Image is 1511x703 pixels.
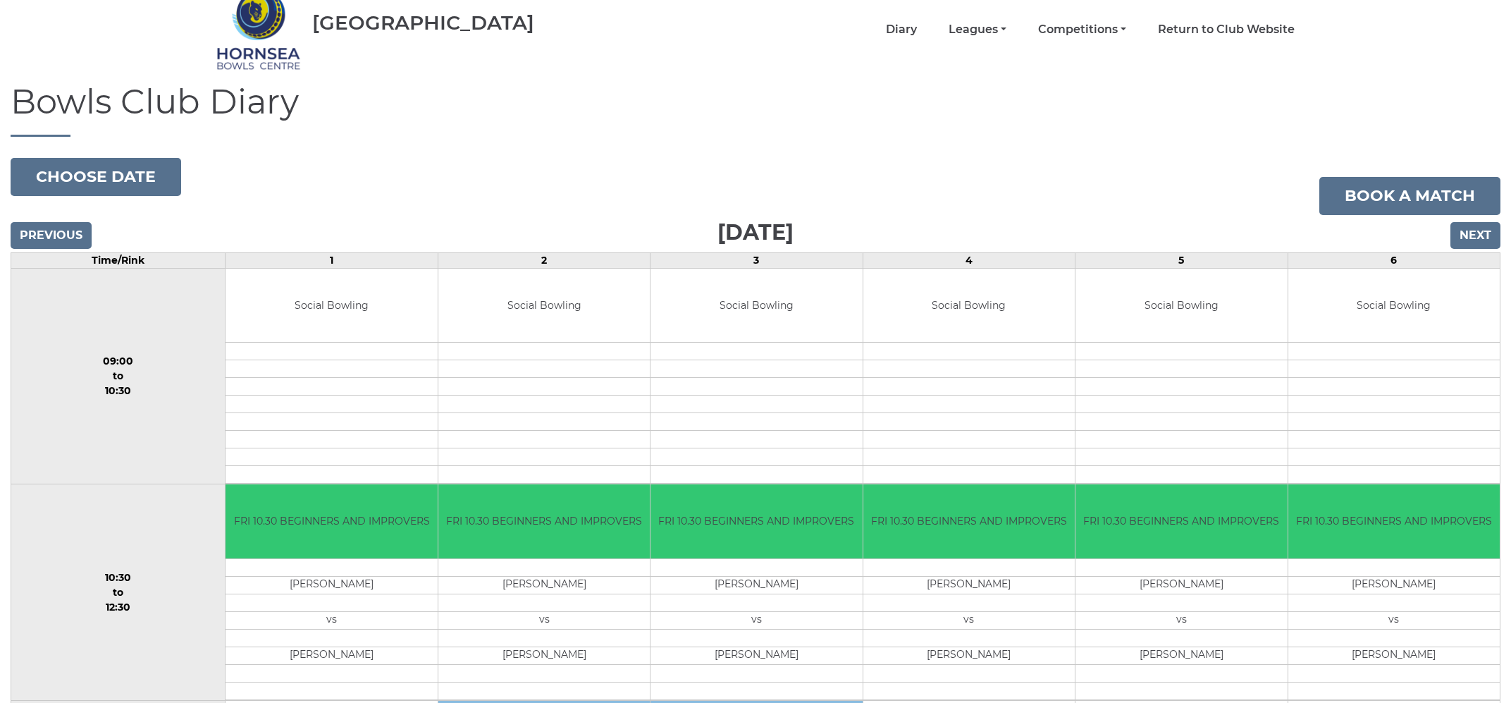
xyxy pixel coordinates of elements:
[886,22,917,37] a: Diary
[438,611,650,629] td: vs
[1158,22,1295,37] a: Return to Club Website
[863,484,1075,558] td: FRI 10.30 BEGINNERS AND IMPROVERS
[438,647,650,664] td: [PERSON_NAME]
[863,647,1075,664] td: [PERSON_NAME]
[1075,611,1287,629] td: vs
[650,611,862,629] td: vs
[226,252,438,268] td: 1
[1038,22,1126,37] a: Competitions
[226,576,437,594] td: [PERSON_NAME]
[438,269,650,343] td: Social Bowling
[1075,252,1288,268] td: 5
[226,611,437,629] td: vs
[863,576,1075,594] td: [PERSON_NAME]
[1075,269,1287,343] td: Social Bowling
[1075,576,1287,594] td: [PERSON_NAME]
[1288,484,1500,558] td: FRI 10.30 BEGINNERS AND IMPROVERS
[1288,611,1500,629] td: vs
[11,268,226,484] td: 09:00 to 10:30
[312,12,534,34] div: [GEOGRAPHIC_DATA]
[1288,576,1500,594] td: [PERSON_NAME]
[11,252,226,268] td: Time/Rink
[11,484,226,701] td: 10:30 to 12:30
[11,83,1500,137] h1: Bowls Club Diary
[11,222,92,249] input: Previous
[650,252,863,268] td: 3
[1288,647,1500,664] td: [PERSON_NAME]
[1075,647,1287,664] td: [PERSON_NAME]
[438,252,650,268] td: 2
[650,484,862,558] td: FRI 10.30 BEGINNERS AND IMPROVERS
[226,484,437,558] td: FRI 10.30 BEGINNERS AND IMPROVERS
[11,158,181,196] button: Choose date
[226,647,437,664] td: [PERSON_NAME]
[863,269,1075,343] td: Social Bowling
[226,269,437,343] td: Social Bowling
[650,269,862,343] td: Social Bowling
[1075,484,1287,558] td: FRI 10.30 BEGINNERS AND IMPROVERS
[1288,252,1500,268] td: 6
[1319,177,1500,215] a: Book a match
[650,647,862,664] td: [PERSON_NAME]
[438,576,650,594] td: [PERSON_NAME]
[1288,269,1500,343] td: Social Bowling
[1450,222,1500,249] input: Next
[438,484,650,558] td: FRI 10.30 BEGINNERS AND IMPROVERS
[650,576,862,594] td: [PERSON_NAME]
[863,611,1075,629] td: vs
[863,252,1075,268] td: 4
[949,22,1006,37] a: Leagues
